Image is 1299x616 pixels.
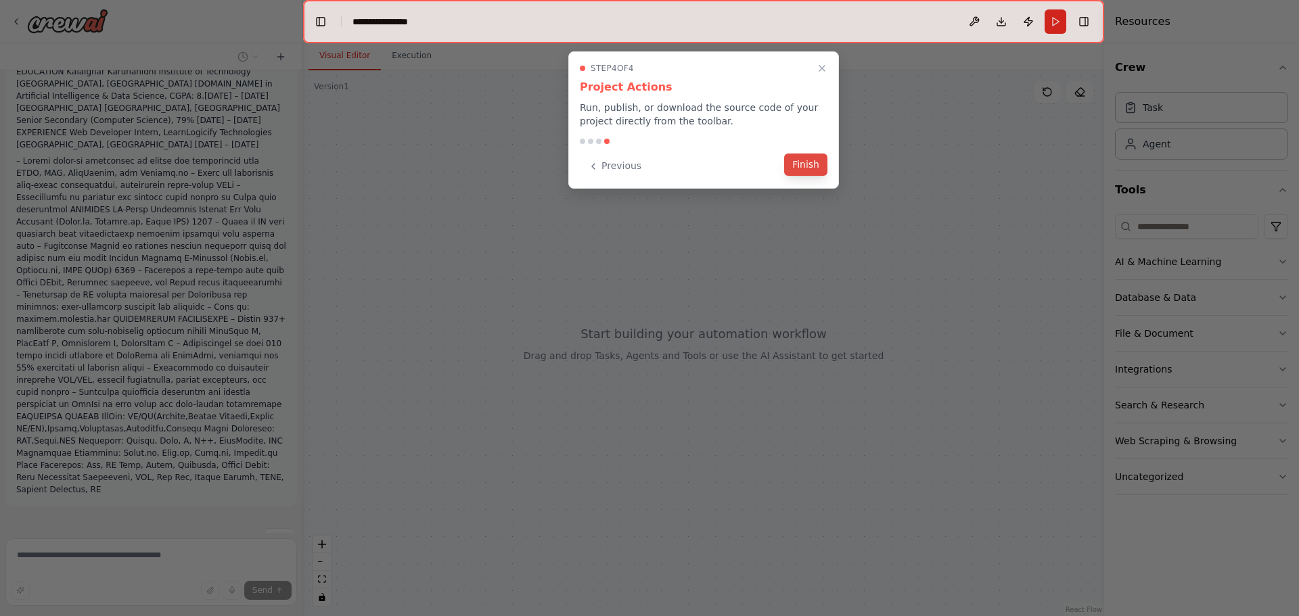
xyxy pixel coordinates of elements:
[591,63,634,74] span: Step 4 of 4
[311,12,330,31] button: Hide left sidebar
[580,155,649,177] button: Previous
[784,153,827,176] button: Finish
[580,79,827,95] h3: Project Actions
[580,101,827,128] p: Run, publish, or download the source code of your project directly from the toolbar.
[814,60,830,76] button: Close walkthrough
